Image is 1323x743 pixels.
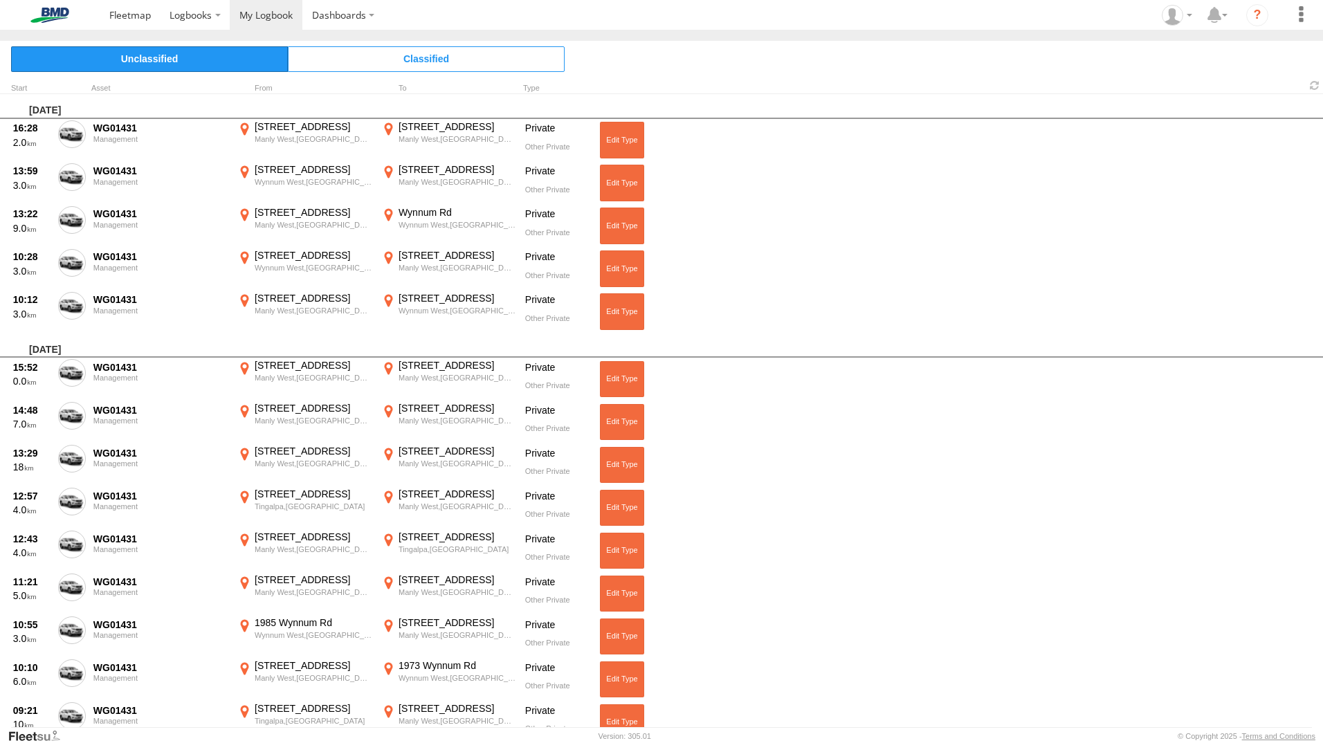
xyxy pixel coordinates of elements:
label: Click to View Event Location [379,292,518,332]
div: 4.0 [13,547,51,559]
div: WG01431 [93,165,228,177]
label: Click to View Event Location [379,531,518,571]
div: [STREET_ADDRESS] [399,531,515,543]
label: Click to View Event Location [379,616,518,657]
label: Click to View Event Location [235,120,374,160]
div: WG01431 [93,618,228,631]
div: Manly West,[GEOGRAPHIC_DATA] [399,630,515,640]
div: Wynnum West,[GEOGRAPHIC_DATA] [255,263,372,273]
label: Click to View Event Location [235,445,374,485]
div: Manly West,[GEOGRAPHIC_DATA] [399,416,515,425]
span: Other Private [525,596,570,604]
span: Click to view Unclassified Trips [11,46,288,71]
div: Manly West,[GEOGRAPHIC_DATA] [255,220,372,230]
div: Management [93,374,228,382]
div: Private [525,208,590,228]
div: 10:55 [13,618,51,631]
div: Private [525,661,590,681]
div: Management [93,545,228,553]
button: Click to Edit [600,122,644,158]
div: WG01431 [93,361,228,374]
div: [STREET_ADDRESS] [399,163,515,176]
div: Manly West,[GEOGRAPHIC_DATA] [399,373,515,383]
div: WG01431 [93,404,228,416]
div: 13:59 [13,165,51,177]
span: Other Private [525,510,570,518]
button: Click to Edit [600,490,644,526]
div: Private [525,404,590,424]
div: Private [525,165,590,185]
div: Management [93,502,228,511]
button: Click to Edit [600,165,644,201]
label: Click to View Event Location [379,249,518,289]
label: Click to View Event Location [235,531,374,571]
a: Visit our Website [8,729,71,743]
label: Click to View Event Location [235,402,374,442]
div: [STREET_ADDRESS] [399,249,515,262]
div: [STREET_ADDRESS] [399,574,515,586]
label: Click to View Event Location [235,249,374,289]
div: [STREET_ADDRESS] [255,249,372,262]
div: Private [525,250,590,270]
div: 13:29 [13,447,51,459]
label: Click to View Event Location [379,488,518,528]
span: Other Private [525,143,570,151]
div: 2.0 [13,136,51,149]
div: WG01431 [93,661,228,674]
button: Click to Edit [600,618,644,654]
div: [STREET_ADDRESS] [399,488,515,500]
button: Click to Edit [600,361,644,397]
div: [STREET_ADDRESS] [255,488,372,500]
div: Type [523,85,592,92]
a: Terms and Conditions [1242,732,1315,740]
div: WG01431 [93,447,228,459]
div: Click to Sort [11,85,53,92]
div: 3.0 [13,265,51,277]
div: WG01431 [93,208,228,220]
span: Other Private [525,424,570,432]
div: Glen Clifford [1157,5,1197,26]
label: Click to View Event Location [235,574,374,614]
label: Click to View Event Location [379,206,518,246]
label: Click to View Event Location [235,616,374,657]
i: ? [1246,4,1268,26]
div: 10:10 [13,661,51,674]
div: Wynnum West,[GEOGRAPHIC_DATA] [399,673,515,683]
div: WG01431 [93,533,228,545]
div: 3.0 [13,632,51,645]
button: Click to Edit [600,704,644,740]
div: Private [525,576,590,596]
label: Click to View Event Location [379,574,518,614]
div: Management [93,135,228,143]
span: Other Private [525,271,570,279]
div: Manly West,[GEOGRAPHIC_DATA] [255,587,372,597]
div: [STREET_ADDRESS] [399,120,515,133]
div: Wynnum West,[GEOGRAPHIC_DATA] [255,177,372,187]
div: 14:48 [13,404,51,416]
div: [STREET_ADDRESS] [255,163,372,176]
div: WG01431 [93,250,228,263]
div: Management [93,674,228,682]
div: Management [93,717,228,725]
div: Manly West,[GEOGRAPHIC_DATA] [399,716,515,726]
div: 9.0 [13,222,51,235]
div: 0.0 [13,375,51,387]
div: Manly West,[GEOGRAPHIC_DATA] [255,306,372,315]
label: Click to View Event Location [235,659,374,699]
div: [STREET_ADDRESS] [399,616,515,629]
label: Click to View Event Location [379,445,518,485]
div: 18 [13,461,51,473]
div: Manly West,[GEOGRAPHIC_DATA] [255,134,372,144]
div: Manly West,[GEOGRAPHIC_DATA] [399,134,515,144]
div: Manly West,[GEOGRAPHIC_DATA] [255,459,372,468]
label: Click to View Event Location [379,163,518,203]
div: 15:52 [13,361,51,374]
div: Manly West,[GEOGRAPHIC_DATA] [255,373,372,383]
div: [STREET_ADDRESS] [399,702,515,715]
span: Other Private [525,228,570,237]
div: 09:21 [13,704,51,717]
div: Asset [91,85,230,92]
div: [STREET_ADDRESS] [399,445,515,457]
div: 11:21 [13,576,51,588]
label: Click to View Event Location [235,163,374,203]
